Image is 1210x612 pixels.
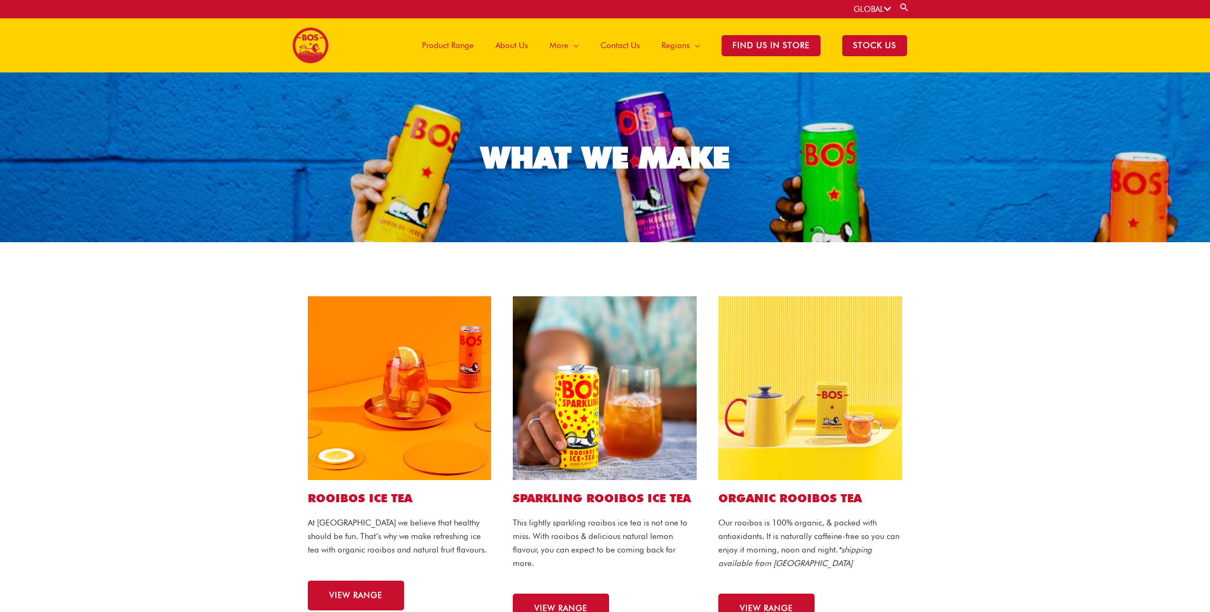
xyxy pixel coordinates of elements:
[718,491,902,505] h2: ORGANIC ROOIBOS TEA
[308,296,492,480] img: peach
[539,18,590,72] a: More
[718,296,902,480] img: hot-tea-2-copy
[718,516,902,570] p: Our rooibos is 100% organic, & packed with antioxidants. It is naturally caffeine-free so you can...
[308,491,492,505] h2: ROOIBOS ICE TEA
[422,29,474,62] span: Product Range
[308,516,492,556] p: At [GEOGRAPHIC_DATA] we believe that healthy should be fun. That’s why we make refreshing ice tea...
[899,2,910,12] a: Search button
[842,35,907,56] span: STOCK US
[292,27,329,64] img: BOS logo finals-200px
[662,29,690,62] span: Regions
[651,18,711,72] a: Regions
[485,18,539,72] a: About Us
[481,143,730,172] div: WHAT WE MAKE
[854,4,891,14] a: GLOBAL
[513,491,697,505] h2: SPARKLING ROOIBOS ICE TEA
[495,29,528,62] span: About Us
[403,18,918,72] nav: Site Navigation
[308,581,404,610] a: VIEW RANGE
[722,35,821,56] span: Find Us in Store
[411,18,485,72] a: Product Range
[590,18,651,72] a: Contact Us
[513,516,697,570] p: This lightly sparkling rooibos ice tea is not one to miss. With rooibos & delicious natural lemon...
[718,545,872,568] em: *shipping available from [GEOGRAPHIC_DATA]
[329,591,382,600] span: VIEW RANGE
[711,18,831,72] a: Find Us in Store
[600,29,640,62] span: Contact Us
[513,296,697,480] img: sparkling lemon
[550,29,568,62] span: More
[831,18,918,72] a: STOCK US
